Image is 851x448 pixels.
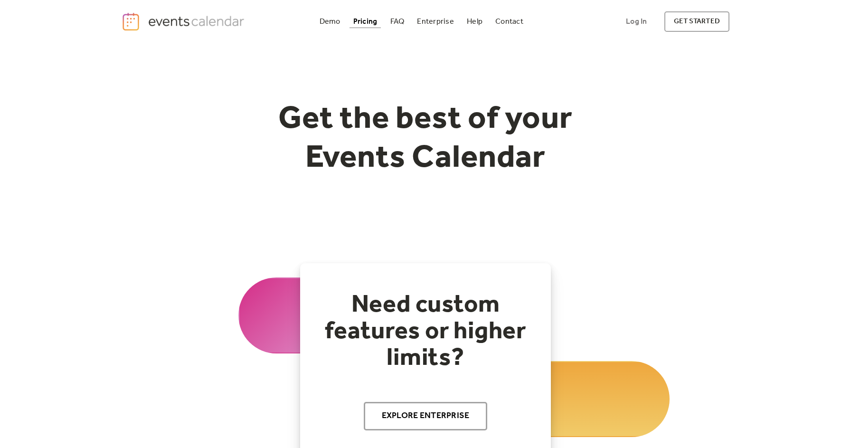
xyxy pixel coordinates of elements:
[390,19,405,24] div: FAQ
[364,402,488,430] a: Explore Enterprise
[417,19,454,24] div: Enterprise
[353,19,378,24] div: Pricing
[616,11,656,32] a: Log In
[350,15,381,28] a: Pricing
[316,15,344,28] a: Demo
[664,11,729,32] a: get started
[495,19,523,24] div: Contact
[492,15,527,28] a: Contact
[463,15,486,28] a: Help
[320,19,340,24] div: Demo
[319,292,532,372] h2: Need custom features or higher limits?
[413,15,457,28] a: Enterprise
[243,100,608,178] h1: Get the best of your Events Calendar
[467,19,482,24] div: Help
[387,15,408,28] a: FAQ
